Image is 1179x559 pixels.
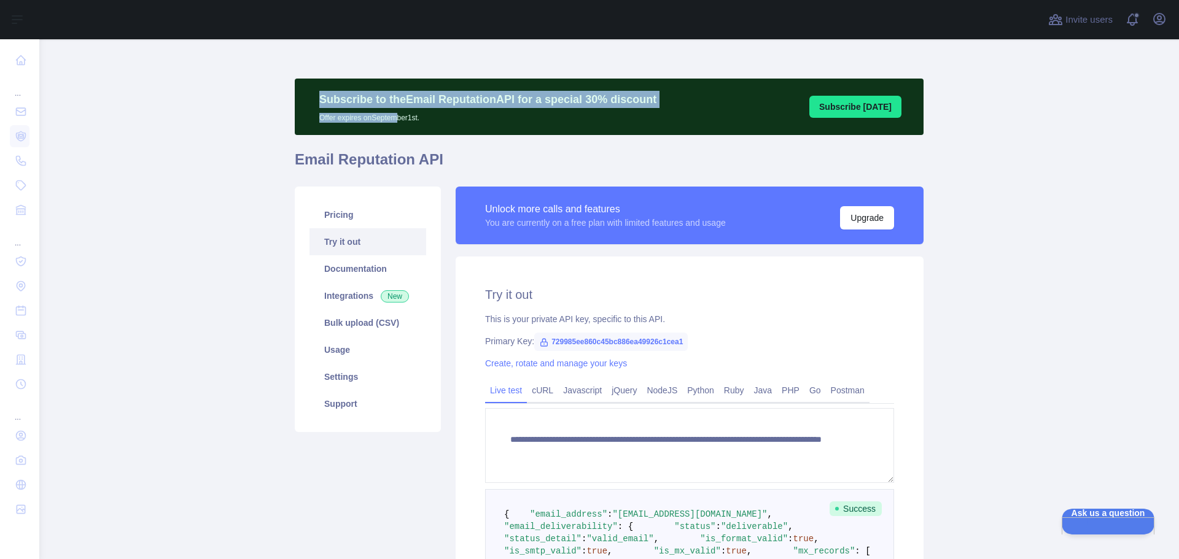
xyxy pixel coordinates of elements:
iframe: Help Scout Beacon - Open [1062,509,1154,534]
span: , [768,509,772,519]
div: ... [10,398,29,422]
span: : [721,546,726,556]
h1: Email Reputation API [295,150,924,179]
a: PHP [777,380,804,400]
a: Integrations New [309,282,426,309]
button: Subscribe [DATE] [809,96,901,118]
div: ... [10,74,29,98]
span: , [814,534,819,544]
span: : [582,534,586,544]
span: Success [830,501,882,516]
a: Postman [826,380,870,400]
span: , [788,522,793,531]
button: Invite users [1046,10,1115,29]
span: "is_mx_valid" [654,546,721,556]
a: cURL [527,380,558,400]
span: true [726,546,747,556]
span: "email_address" [530,509,607,519]
span: "status" [674,522,715,531]
span: , [747,546,752,556]
span: "valid_email" [586,534,653,544]
span: , [607,546,612,556]
p: Subscribe to the Email Reputation API for a special 30 % discount [319,91,656,108]
span: Invite users [1065,13,1113,27]
div: Unlock more calls and features [485,202,726,217]
span: true [793,534,814,544]
div: This is your private API key, specific to this API. [485,313,894,325]
span: "status_detail" [504,534,582,544]
a: Bulk upload (CSV) [309,309,426,336]
a: Java [749,380,777,400]
span: "deliverable" [721,522,788,531]
div: Primary Key: [485,335,894,347]
span: "[EMAIL_ADDRESS][DOMAIN_NAME]" [612,509,767,519]
a: NodeJS [642,380,682,400]
span: : [788,534,793,544]
span: 729985ee860c45bc886ea49926c1cea1 [534,333,688,351]
span: New [381,290,409,303]
span: : [582,546,586,556]
a: Javascript [558,380,607,400]
span: : [ [855,546,870,556]
span: , [654,534,659,544]
a: Documentation [309,255,426,282]
span: : { [618,522,633,531]
span: "mx_records" [793,546,855,556]
a: Support [309,390,426,417]
a: Settings [309,363,426,390]
div: You are currently on a free plan with limited features and usage [485,217,726,229]
span: "email_deliverability" [504,522,618,531]
a: Ruby [719,380,749,400]
p: Offer expires on September 1st. [319,108,656,123]
span: "is_format_valid" [700,534,788,544]
a: Go [804,380,826,400]
span: { [504,509,509,519]
div: ... [10,223,29,248]
a: jQuery [607,380,642,400]
a: Live test [485,380,527,400]
h2: Try it out [485,286,894,303]
span: true [586,546,607,556]
a: Try it out [309,228,426,255]
button: Upgrade [840,206,894,229]
a: Create, rotate and manage your keys [485,358,627,368]
a: Usage [309,336,426,363]
a: Pricing [309,201,426,228]
span: : [716,522,721,531]
a: Python [682,380,719,400]
span: : [607,509,612,519]
span: "is_smtp_valid" [504,546,582,556]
